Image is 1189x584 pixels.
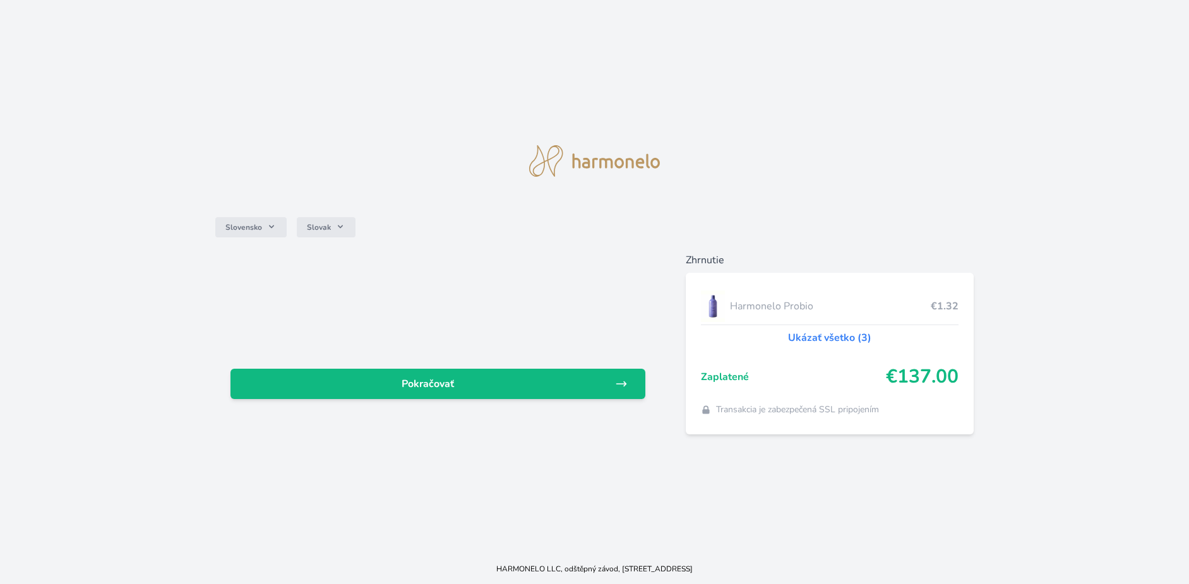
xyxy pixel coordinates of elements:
span: Transakcia je zabezpečená SSL pripojením [716,403,879,416]
button: Slovak [297,217,356,237]
span: Slovensko [225,222,262,232]
a: Pokračovať [230,369,645,399]
button: Slovensko [215,217,287,237]
span: Harmonelo Probio [730,299,931,314]
a: Ukázať všetko (3) [788,330,871,345]
span: Slovak [307,222,331,232]
span: €137.00 [886,366,959,388]
span: Zaplatené [701,369,887,384]
h6: Zhrnutie [686,253,974,268]
span: €1.32 [931,299,959,314]
span: Pokračovať [241,376,615,391]
img: logo.svg [529,145,660,177]
img: CLEAN_PROBIO_se_stinem_x-lo.jpg [701,290,725,322]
